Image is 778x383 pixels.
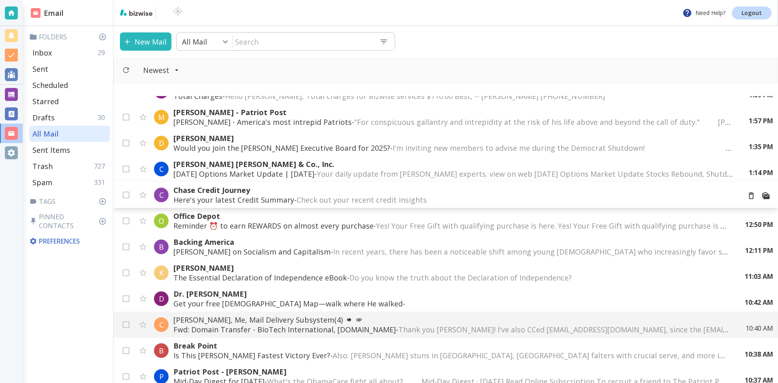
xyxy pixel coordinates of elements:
[173,143,733,153] p: Would you join the [PERSON_NAME] Executive Board for 2025? -
[29,93,110,109] div: Starred
[94,178,108,187] p: 331
[745,246,773,255] p: 12:11 PM
[173,325,729,334] p: Fwd: Domain Transfer - BioTech International, [DOMAIN_NAME] -
[749,116,773,125] p: 1:57 PM
[32,145,70,155] p: Sent Items
[159,294,164,304] p: D
[173,185,734,195] p: Chase Credit Journey
[159,320,164,330] p: C
[173,169,733,179] p: [DATE] Options Market Update | [DATE] -
[744,188,759,203] button: Move to Trash
[173,351,729,360] p: Is This [PERSON_NAME] Fastest Victory Ever? -
[98,48,108,57] p: 29
[173,367,729,377] p: Patriot Post - [PERSON_NAME]
[173,263,729,273] p: [PERSON_NAME]
[29,32,110,41] p: Folders
[98,113,108,122] p: 30
[29,77,110,93] div: Scheduled
[120,32,171,51] button: New Mail
[159,372,164,381] p: P
[746,324,773,333] p: 10:40 AM
[745,272,773,281] p: 11:03 AM
[32,129,59,139] p: All Mail
[173,117,733,127] p: [PERSON_NAME] - America's most intrepid Patriots -
[745,298,773,307] p: 10:42 AM
[31,8,64,19] h2: Email
[158,216,164,226] p: O
[173,289,729,299] p: Dr. [PERSON_NAME]
[32,113,55,122] p: Drafts
[28,233,110,249] div: Preferences
[32,161,53,171] p: Trash
[173,299,729,308] p: Get your free [DEMOGRAPHIC_DATA] Map—walk where He walked -
[173,221,729,231] p: Reminder ⏰ to earn REWARDS on almost every purchase -
[119,63,133,77] button: Refresh
[29,126,110,142] div: All Mail
[29,174,110,190] div: Spam331
[32,64,48,74] p: Sent
[173,247,729,257] p: [PERSON_NAME] on Socialism and Capitalism -
[732,6,772,19] a: Logout
[173,273,729,282] p: The Essential Declaration of Independence eBook -
[173,211,729,221] p: Office Depot
[297,195,593,205] span: Check out your recent credit insights ͏ ͏ ͏ ͏ ͏ ͏ ͏ ͏ ͏ ͏ ͏ ͏ ͏ ͏ ͏ ͏ ͏ ͏ ͏ ͏ ͏ ͏ ͏ ͏ ͏ ͏ ͏ ͏ ͏ ͏...
[29,142,110,158] div: Sent Items
[173,237,729,247] p: Backing America
[393,143,776,153] span: I'm inviting new members to advise me during the Democrat Shutdown! ‌ ‌ ‌ ‌ ‌ ‌ ‌ ‌ ‌ ‌ ‌ ‌ ‌ ‌ ‌...
[159,138,164,148] p: D
[159,190,164,200] p: C
[32,96,59,106] p: Starred
[135,61,187,79] button: Filter
[173,133,733,143] p: [PERSON_NAME]
[29,212,110,230] p: Pinned Contacts
[173,91,733,101] p: Total Charges -
[159,242,164,252] p: B
[745,350,773,359] p: 10:38 AM
[742,10,762,16] p: Logout
[749,142,773,151] p: 1:35 PM
[173,159,733,169] p: [PERSON_NAME] [PERSON_NAME] & Co., Inc.
[405,299,604,308] span: ‌ ‌ ‌ ‌ ‌ ‌ ‌ ‌ ‌ ‌ ‌ ‌ ‌ ‌ ‌ ‌ ‌ ‌ ‌ ‌ ‌ ‌ ‌ ‌ ‌ ‌ ‌ ‌ ‌ ‌ ‌ ‌ ‌ ‌ ‌ ‌ ‌ ‌ ‌ ‌ ‌ ‌ ‌ ‌ ‌ ‌ ‌ ‌ ‌...
[29,158,110,174] div: Trash727
[759,188,773,203] button: Mark as Read
[173,315,729,325] p: [PERSON_NAME], Me, Mail Delivery Subsystem (4)
[29,61,110,77] div: Sent
[173,341,729,351] p: Break Point
[159,6,197,19] img: BioTech International
[159,268,164,278] p: K
[29,45,110,61] div: Inbox29
[233,33,373,50] input: Search
[173,195,734,205] p: Here's your latest Credit Summary -
[158,112,165,122] p: M
[349,273,667,282] span: Do you know the truth about the Declaration of Independence? ͏‌ ͏‌ ͏‌ ͏‌ ͏‌ ͏‌ ͏‌ ͏‌ ͏‌ ͏‌ ͏‌ ͏‌ ...
[745,220,773,229] p: 12:50 PM
[159,346,164,355] p: B
[29,197,110,206] p: Tags
[29,237,108,246] p: Preferences
[749,168,773,177] p: 1:14 PM
[120,9,152,16] img: bizwise
[29,109,110,126] div: Drafts30
[173,107,733,117] p: [PERSON_NAME] - Patriot Post
[32,80,68,90] p: Scheduled
[32,48,52,58] p: Inbox
[94,162,108,171] p: 727
[225,91,605,101] span: Hello [PERSON_NAME], Total charges for Bizwise services $110.00 Best, -- [PERSON_NAME] [PHONE_NUM...
[682,8,725,18] p: Need Help?
[159,164,164,174] p: C
[31,8,41,18] img: DashboardSidebarEmail.svg
[182,37,207,47] p: All Mail
[32,178,52,187] p: Spam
